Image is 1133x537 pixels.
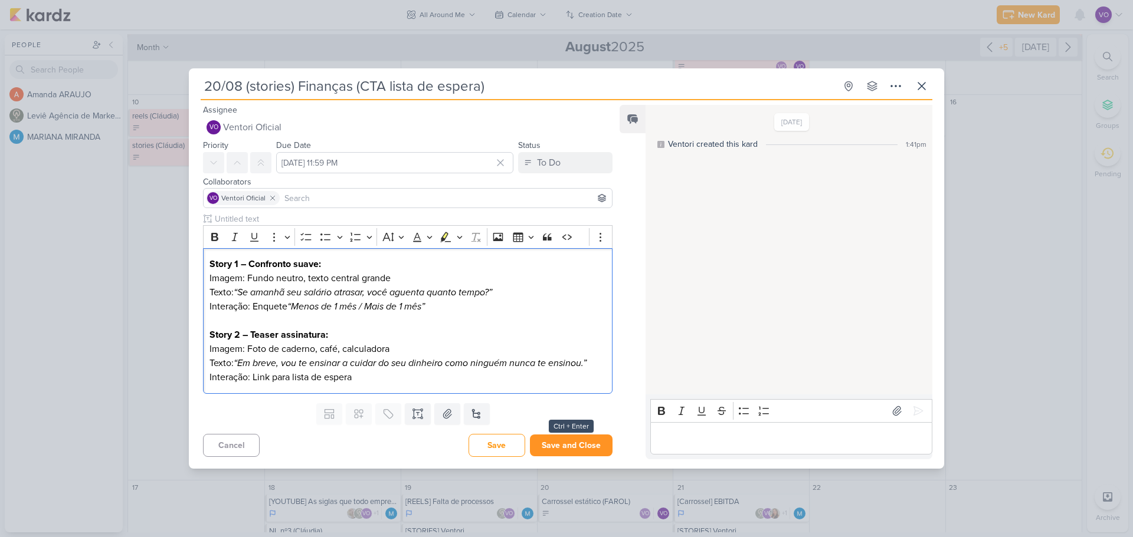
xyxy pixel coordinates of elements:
div: Ventori Oficial [207,192,219,204]
p: VO [209,196,217,202]
label: Assignee [203,105,237,115]
div: To Do [537,156,561,170]
input: Untitled text [212,213,613,225]
i: “Em breve, vou te ensinar a cuidar do seu dinheiro como ninguém nunca te ensinou.” [234,357,587,369]
p: Imagem: Foto de caderno, café, calculadora [209,342,606,356]
input: Search [282,191,610,205]
div: Editor editing area: main [650,422,932,454]
div: Editor editing area: main [203,248,613,394]
div: Ctrl + Enter [549,420,594,433]
span: Ventori Oficial [221,193,266,203]
i: “Menos de 1 mês / Mais de 1 mês” [287,301,425,312]
button: Save and Close [530,434,613,456]
div: 1:41pm [906,139,926,150]
label: Status [518,140,541,150]
strong: Story 1 – Confronto suave: [209,258,321,270]
p: Texto: [209,285,606,299]
div: Editor toolbar [650,399,932,422]
div: Ventori Oficial [207,120,221,134]
p: Interação: Enquete [209,299,606,314]
button: Cancel [203,434,260,457]
div: Ventori created this kard [668,138,758,150]
p: Interação: Link para lista de espera [209,370,606,384]
span: Ventori Oficial [223,120,281,134]
p: Texto: [209,356,606,370]
input: Untitled Kard [201,75,836,97]
i: “Se amanhã seu salário atrasar, você aguenta quanto tempo?” [234,286,492,298]
input: Select a date [276,152,513,173]
button: Save [469,434,525,457]
p: Imagem: Fundo neutro, texto central grande [209,271,606,285]
label: Priority [203,140,228,150]
div: Collaborators [203,176,613,188]
div: Editor toolbar [203,225,613,248]
p: VO [209,124,218,131]
button: To Do [518,152,613,173]
button: VO Ventori Oficial [203,117,613,138]
label: Due Date [276,140,311,150]
strong: Story 2 – Teaser assinatura: [209,329,328,341]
